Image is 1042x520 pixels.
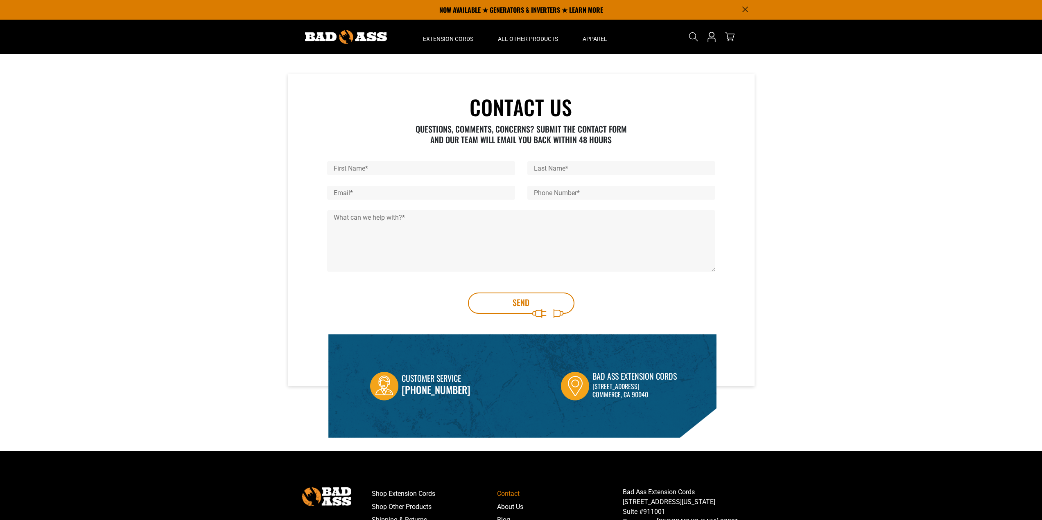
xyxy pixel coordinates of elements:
[468,293,574,314] button: Send
[302,487,351,506] img: Bad Ass Extension Cords
[409,124,633,145] p: QUESTIONS, COMMENTS, CONCERNS? SUBMIT THE CONTACT FORM AND OUR TEAM WILL EMAIL YOU BACK WITHIN 48...
[305,30,387,44] img: Bad Ass Extension Cords
[570,20,619,54] summary: Apparel
[687,30,700,43] summary: Search
[497,500,623,513] a: About Us
[592,370,677,382] div: Bad Ass Extension Cords
[497,487,623,500] a: Contact
[486,20,570,54] summary: All Other Products
[583,35,607,43] span: Apparel
[592,382,677,398] p: [STREET_ADDRESS] Commerce, CA 90040
[423,35,473,43] span: Extension Cords
[402,382,470,397] a: [PHONE_NUMBER]
[327,97,715,117] h1: CONTACT US
[402,372,470,385] div: Customer Service
[498,35,558,43] span: All Other Products
[372,487,497,500] a: Shop Extension Cords
[372,500,497,513] a: Shop Other Products
[411,20,486,54] summary: Extension Cords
